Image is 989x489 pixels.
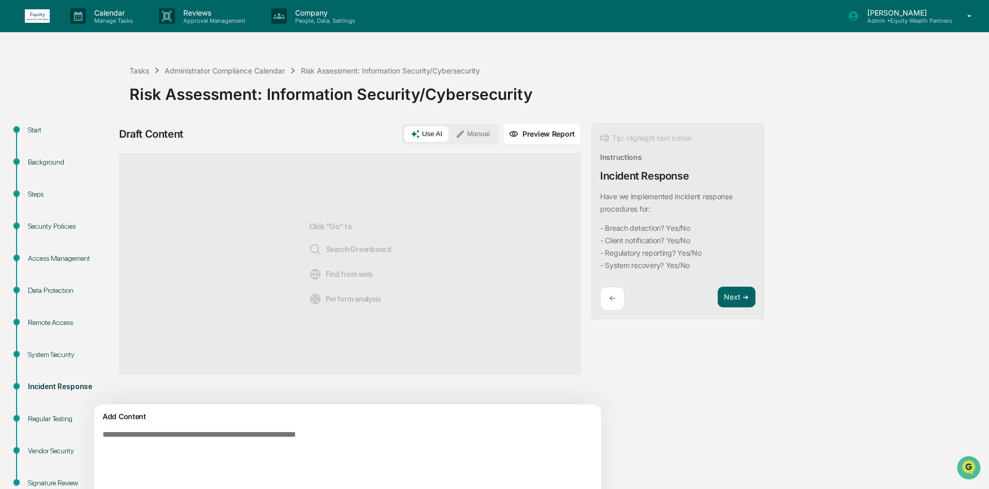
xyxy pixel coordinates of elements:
[600,222,751,272] code: - Breach detection? Yes/No - Client notification? Yes/No - Regulatory reporting? Yes/No - System ...
[10,131,19,140] div: 🖐️
[859,17,952,24] p: Admin • Equity Wealth Partners
[6,146,69,165] a: 🔎Data Lookup
[28,413,113,424] div: Regular Testing
[859,8,952,17] p: [PERSON_NAME]
[287,17,360,24] p: People, Data, Settings
[21,150,65,160] span: Data Lookup
[175,17,251,24] p: Approval Management
[609,293,616,303] p: ←
[35,90,131,98] div: We're available if you need us!
[301,66,480,75] div: Risk Assessment: Information Security/Cybersecurity
[86,8,138,17] p: Calendar
[28,478,113,488] div: Signature Review
[119,128,183,140] div: Draft Content
[165,66,285,75] div: Administrator Compliance Calendar
[503,123,581,145] button: Preview Report
[28,125,113,136] div: Start
[21,130,67,141] span: Preclearance
[600,170,689,182] div: Incident Response
[28,253,113,264] div: Access Management
[449,126,496,142] button: Manual
[28,285,113,296] div: Data Protection
[309,268,373,280] span: Find from web
[100,410,595,423] div: Add Content
[6,126,71,145] a: 🖐️Preclearance
[71,126,133,145] a: 🗄️Attestations
[129,77,984,103] div: Risk Assessment: Information Security/Cybersecurity
[600,132,691,144] div: Tip: Highlight text below
[10,22,188,38] p: How can we help?
[86,17,138,24] p: Manage Tasks
[309,293,322,305] img: Analysis
[600,153,642,161] div: Instructions
[28,349,113,360] div: System Security
[75,131,83,140] div: 🗄️
[103,175,125,183] span: Pylon
[10,79,29,98] img: 1746055101610-c473b297-6a78-478c-a979-82029cc54cd1
[176,82,188,95] button: Start new chat
[28,317,113,328] div: Remote Access
[309,170,391,358] div: Click "Go" to
[28,189,113,200] div: Steps
[28,221,113,232] div: Security Policies
[73,175,125,183] a: Powered byPylon
[28,446,113,456] div: Vendor Security
[129,66,149,75] div: Tasks
[956,455,984,483] iframe: Open customer support
[309,268,322,280] img: Web
[718,287,755,308] button: Next ➔
[28,157,113,168] div: Background
[35,79,170,90] div: Start new chat
[25,9,50,23] img: logo
[600,192,733,213] p: Have we implemented incident response procedures for:
[309,293,381,305] span: Perform analysis
[85,130,128,141] span: Attestations
[10,151,19,159] div: 🔎
[28,381,113,392] div: Incident Response
[309,243,322,256] img: Search
[309,243,391,256] span: Search Greenboard
[287,8,360,17] p: Company
[404,126,448,142] button: Use AI
[175,8,251,17] p: Reviews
